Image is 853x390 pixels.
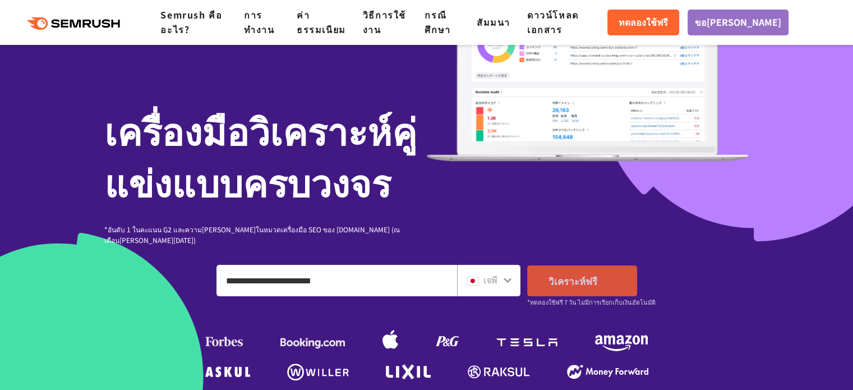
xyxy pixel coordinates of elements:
a: ขอ[PERSON_NAME] [688,10,789,35]
font: ทดลองใช้ฟรี [619,15,668,29]
a: ค่าธรรมเนียม [297,8,346,36]
font: *ทดลองใช้ฟรี 7 วัน ไม่มีการเรียกเก็บเงินอัตโนมัติ [527,297,656,306]
a: วิเคราะห์ฟรี [527,265,637,296]
a: Semrush คืออะไร? [160,8,222,36]
a: ดาวน์โหลดเอกสาร [527,8,579,36]
a: ทดลองใช้ฟรี [607,10,679,35]
font: เครื่องมือวิเคราะห์คู่แข่ง [104,103,417,208]
a: การทำงาน [244,8,274,36]
font: วิเคราะห์ฟรี [548,274,597,288]
font: ขอ[PERSON_NAME] [695,15,781,29]
input: ป้อนโดเมน คำหลัก หรือ URL [217,265,457,296]
a: วิธีการใช้งาน [363,8,406,36]
font: เจพี [483,273,497,286]
a: กรณีศึกษา [425,8,450,36]
font: แบบครบวงจร [172,154,391,208]
font: *อันดับ 1 ในคะแนน G2 และความ[PERSON_NAME]ในหมวดเครื่องมือ SEO ของ [DOMAIN_NAME] (ณ เดือน[PERSON_N... [104,224,400,245]
a: สัมมนา [477,15,510,29]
